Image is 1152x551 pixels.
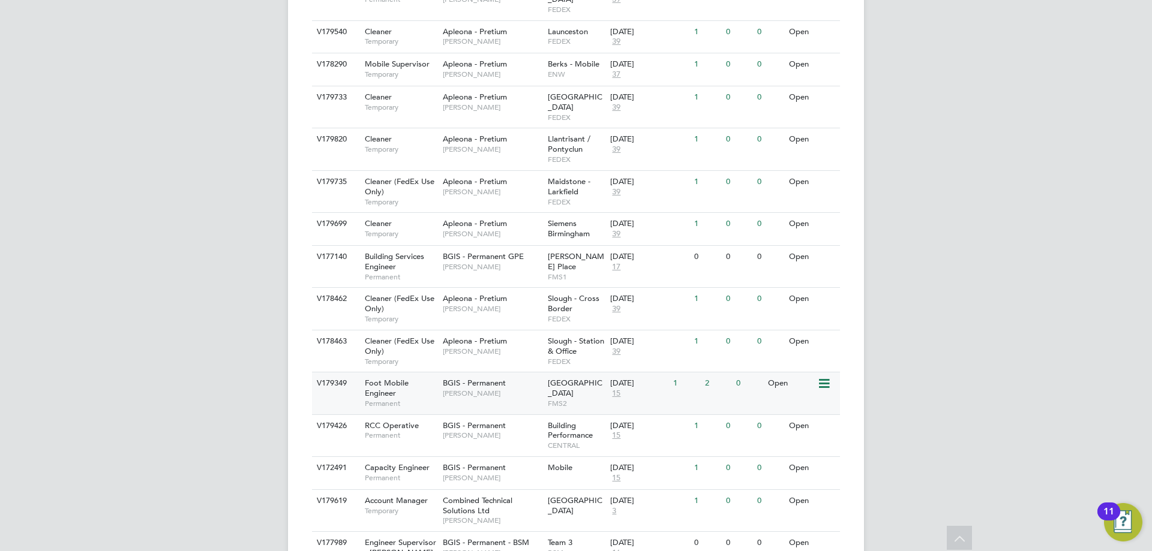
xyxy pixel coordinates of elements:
[365,495,428,505] span: Account Manager
[610,389,622,399] span: 15
[548,176,590,197] span: Maidstone - Larkfield
[443,144,542,154] span: [PERSON_NAME]
[443,262,542,272] span: [PERSON_NAME]
[610,37,622,47] span: 39
[314,372,356,395] div: V179349
[786,86,838,109] div: Open
[443,516,542,525] span: [PERSON_NAME]
[691,213,722,235] div: 1
[548,293,599,314] span: Slough - Cross Border
[754,330,785,353] div: 0
[365,134,392,144] span: Cleaner
[610,336,688,347] div: [DATE]
[610,506,618,516] span: 3
[754,457,785,479] div: 0
[723,330,754,353] div: 0
[754,171,785,193] div: 0
[365,70,437,79] span: Temporary
[691,171,722,193] div: 1
[548,197,605,207] span: FEDEX
[610,430,622,441] span: 15
[1104,503,1142,541] button: Open Resource Center, 11 new notifications
[365,26,392,37] span: Cleaner
[723,288,754,310] div: 0
[548,134,590,154] span: Llantrisant / Pontyclun
[786,213,838,235] div: Open
[754,490,785,512] div: 0
[365,92,392,102] span: Cleaner
[754,246,785,268] div: 0
[691,415,722,437] div: 1
[443,495,512,516] span: Combined Technical Solutions Ltd
[443,462,506,472] span: BGIS - Permanent
[610,144,622,155] span: 39
[548,155,605,164] span: FEDEX
[443,537,529,547] span: BGIS - Permanent - BSM
[548,495,602,516] span: [GEOGRAPHIC_DATA]
[443,420,506,430] span: BGIS - Permanent
[548,218,590,239] span: Siemens Birmingham
[786,21,838,43] div: Open
[443,70,542,79] span: [PERSON_NAME]
[314,288,356,310] div: V178462
[365,103,437,112] span: Temporary
[723,21,754,43] div: 0
[443,187,542,197] span: [PERSON_NAME]
[691,53,722,76] div: 1
[548,5,605,14] span: FEDEX
[610,538,688,548] div: [DATE]
[548,462,572,472] span: Mobile
[786,246,838,268] div: Open
[610,187,622,197] span: 39
[314,213,356,235] div: V179699
[365,176,434,197] span: Cleaner (FedEx Use Only)
[443,473,542,483] span: [PERSON_NAME]
[548,70,605,79] span: ENW
[443,293,507,303] span: Apleona - Pretium
[443,59,507,69] span: Apleona - Pretium
[610,473,622,483] span: 15
[548,399,605,408] span: FMS2
[754,21,785,43] div: 0
[365,506,437,516] span: Temporary
[443,176,507,186] span: Apleona - Pretium
[314,128,356,150] div: V179820
[786,457,838,479] div: Open
[548,420,593,441] span: Building Performance
[443,347,542,356] span: [PERSON_NAME]
[548,251,604,272] span: [PERSON_NAME] Place
[365,378,409,398] span: Foot Mobile Engineer
[754,288,785,310] div: 0
[610,27,688,37] div: [DATE]
[786,490,838,512] div: Open
[610,219,688,229] div: [DATE]
[314,330,356,353] div: V178463
[754,415,785,437] div: 0
[365,229,437,239] span: Temporary
[365,144,437,154] span: Temporary
[691,330,722,353] div: 1
[548,26,588,37] span: Launceston
[610,496,688,506] div: [DATE]
[610,378,667,389] div: [DATE]
[365,462,430,472] span: Capacity Engineer
[365,37,437,46] span: Temporary
[548,314,605,324] span: FEDEX
[691,288,722,310] div: 1
[691,86,722,109] div: 1
[786,171,838,193] div: Open
[723,86,754,109] div: 0
[548,59,599,69] span: Berks - Mobile
[691,128,722,150] div: 1
[365,197,437,207] span: Temporary
[610,347,622,357] span: 39
[754,213,785,235] div: 0
[548,37,605,46] span: FEDEX
[733,372,764,395] div: 0
[610,134,688,144] div: [DATE]
[548,336,604,356] span: Slough - Station & Office
[691,246,722,268] div: 0
[754,86,785,109] div: 0
[610,463,688,473] div: [DATE]
[443,229,542,239] span: [PERSON_NAME]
